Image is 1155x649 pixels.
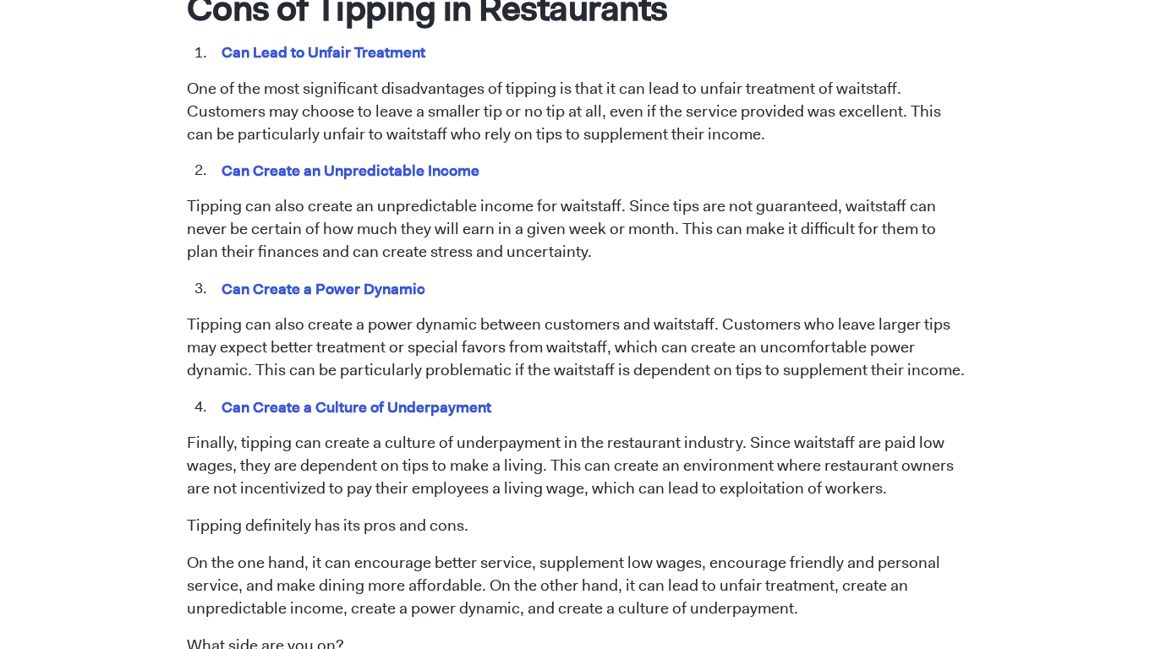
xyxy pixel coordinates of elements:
[187,314,969,382] p: Tipping can also create a power dynamic between customers and waitstaff. Customers who leave larg...
[187,515,969,537] p: Tipping definitely has its pros and cons.
[187,195,969,264] p: Tipping can also create an unpredictable income for waitstaff. Since tips are not guaranteed, wai...
[219,394,495,420] mark: Can Create a Culture of Underpayment
[219,39,429,65] mark: Can Lead to Unfair Treatment
[219,275,429,302] mark: Can Create a Power Dynamic
[219,157,483,183] mark: Can Create an Unpredictable Income
[187,552,969,620] p: On the one hand, it can encourage better service, supplement low wages, encourage friendly and pe...
[187,78,969,146] p: One of the most significant disadvantages of tipping is that it can lead to unfair treatment of w...
[187,432,969,500] p: Finally, tipping can create a culture of underpayment in the restaurant industry. Since waitstaff...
